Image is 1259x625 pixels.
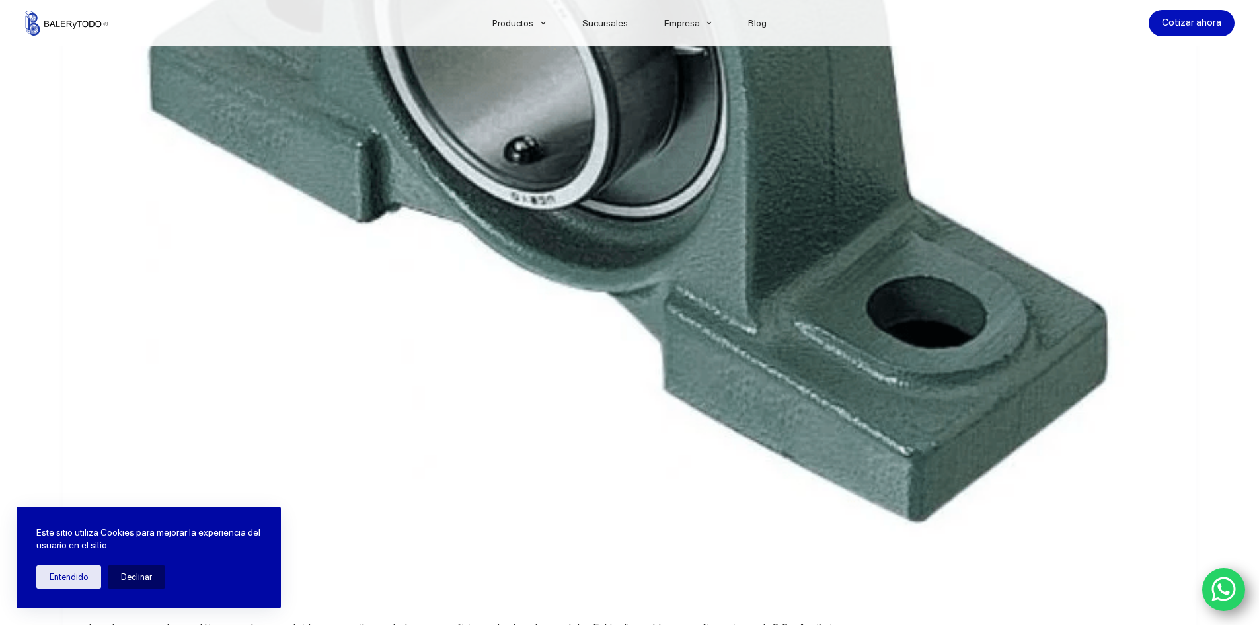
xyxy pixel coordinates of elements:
[25,11,108,36] img: Balerytodo
[36,565,101,589] button: Entendido
[108,565,165,589] button: Declinar
[1149,10,1235,36] a: Cotizar ahora
[36,526,261,552] p: Este sitio utiliza Cookies para mejorar la experiencia del usuario en el sitio.
[1202,568,1246,612] a: WhatsApp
